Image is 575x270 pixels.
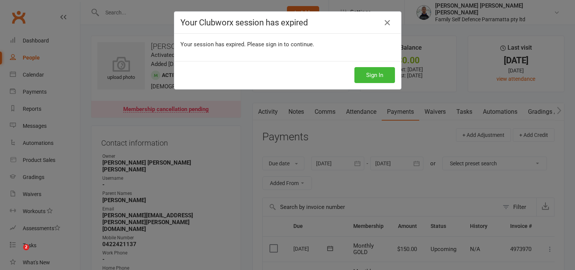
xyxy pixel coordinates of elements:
span: 2 [23,244,29,250]
span: Your session has expired. Please sign in to continue. [180,41,314,48]
button: Sign In [354,67,395,83]
iframe: Intercom live chat [8,244,26,262]
a: Close [381,17,393,29]
h4: Your Clubworx session has expired [180,18,395,27]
